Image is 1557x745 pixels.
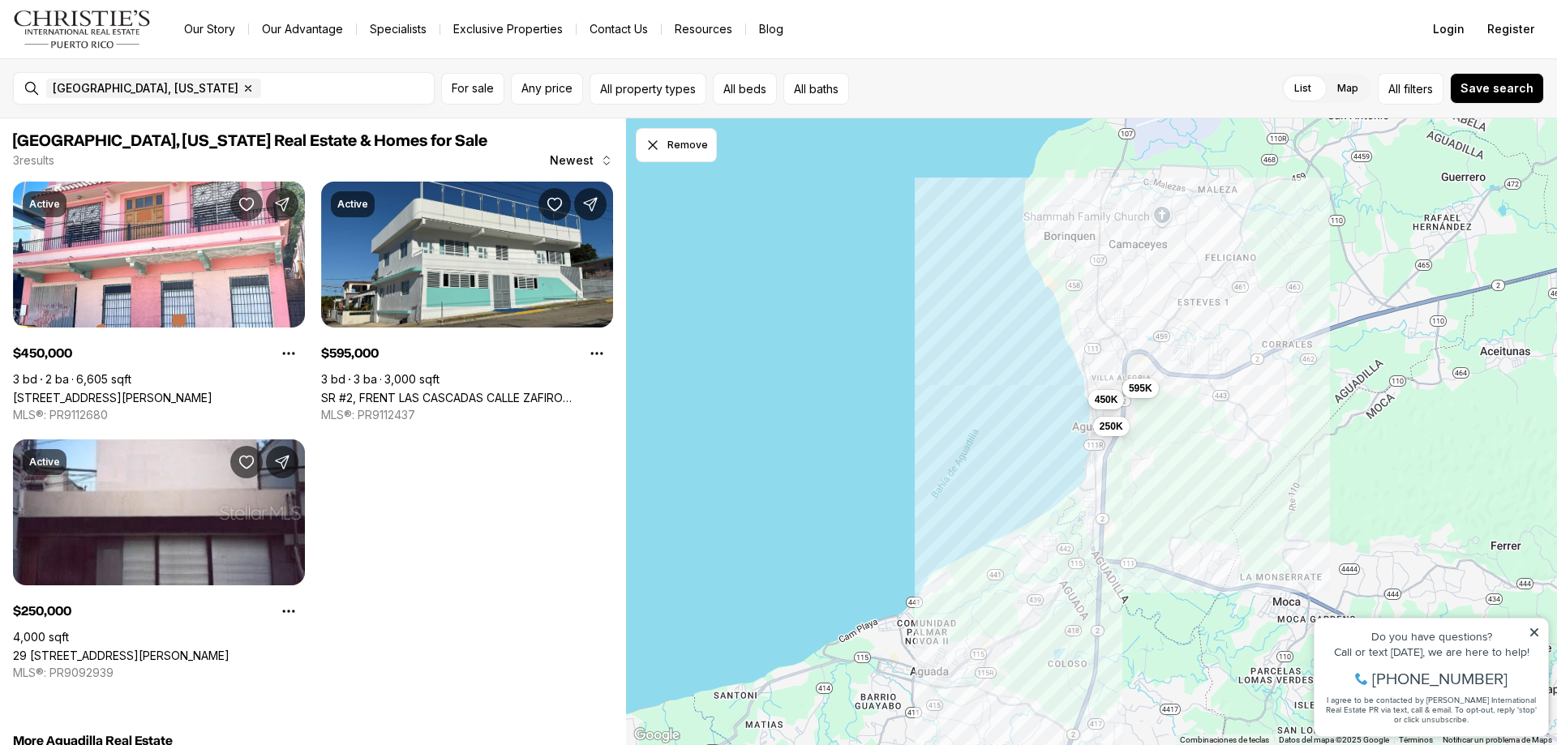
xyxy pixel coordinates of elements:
div: Call or text [DATE], we are here to help! [17,52,234,63]
button: Property options [581,337,613,370]
span: All [1388,80,1400,97]
p: Active [29,198,60,211]
label: List [1281,74,1324,103]
span: [PHONE_NUMBER] [66,76,202,92]
span: Datos del mapa ©2025 Google [1279,735,1389,744]
button: All baths [783,73,849,105]
button: 250K [1093,417,1130,436]
button: Any price [511,73,583,105]
span: Any price [521,82,573,95]
span: 250K [1100,420,1123,433]
button: All beds [713,73,777,105]
span: [GEOGRAPHIC_DATA], [US_STATE] [53,82,238,95]
button: Contact Us [577,18,661,41]
p: 3 results [13,154,54,167]
div: Do you have questions? [17,36,234,48]
span: Newest [550,154,594,167]
button: Dismiss drawing [636,128,717,162]
a: 29 29 MUNOZ RIVERA ST., AGUADILLA PR, 00605 [13,649,229,662]
a: Exclusive Properties [440,18,576,41]
p: Active [29,456,60,469]
a: Specialists [357,18,440,41]
span: filters [1404,80,1433,97]
button: Share Property [266,446,298,478]
button: Login [1423,13,1474,45]
span: Save search [1460,82,1533,95]
button: Newest [540,144,623,177]
span: 450K [1095,393,1118,406]
button: 595K [1122,379,1159,398]
span: For sale [452,82,494,95]
button: All property types [590,73,706,105]
span: 595K [1129,382,1152,395]
a: SR #2, FRENT LAS CASCADAS CALLE ZAFIRO ESQUINA OPALO , URB VILLA ALEGRIA ##151, AGUADILLA PR, 00603 [321,391,613,405]
span: I agree to be contacted by [PERSON_NAME] International Real Estate PR via text, call & email. To ... [20,100,231,131]
a: Blog [746,18,796,41]
span: Login [1433,23,1465,36]
p: Active [337,198,368,211]
button: Share Property [574,188,607,221]
a: Our Story [171,18,248,41]
label: Map [1324,74,1371,103]
a: Resources [662,18,745,41]
button: Save Property: 5 SAN AGUSTIN STAHL ST #5 [230,188,263,221]
a: Our Advantage [249,18,356,41]
button: For sale [441,73,504,105]
button: Save Property: SR #2, FRENT LAS CASCADAS CALLE ZAFIRO ESQUINA OPALO , URB VILLA ALEGRIA ##151 [538,188,571,221]
button: Save search [1450,73,1544,104]
button: Save Property: 29 29 MUNOZ RIVERA ST. [230,446,263,478]
button: Property options [272,337,305,370]
button: Register [1478,13,1544,45]
button: Share Property [266,188,298,221]
img: logo [13,10,152,49]
button: Property options [272,595,305,627]
a: 5 SAN AGUSTIN STAHL ST #5, AGUADILLA PR, 00603 [13,391,212,405]
span: [GEOGRAPHIC_DATA], [US_STATE] Real Estate & Homes for Sale [13,133,487,149]
span: Register [1487,23,1534,36]
button: 450K [1088,390,1125,409]
button: Allfilters [1378,73,1443,105]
